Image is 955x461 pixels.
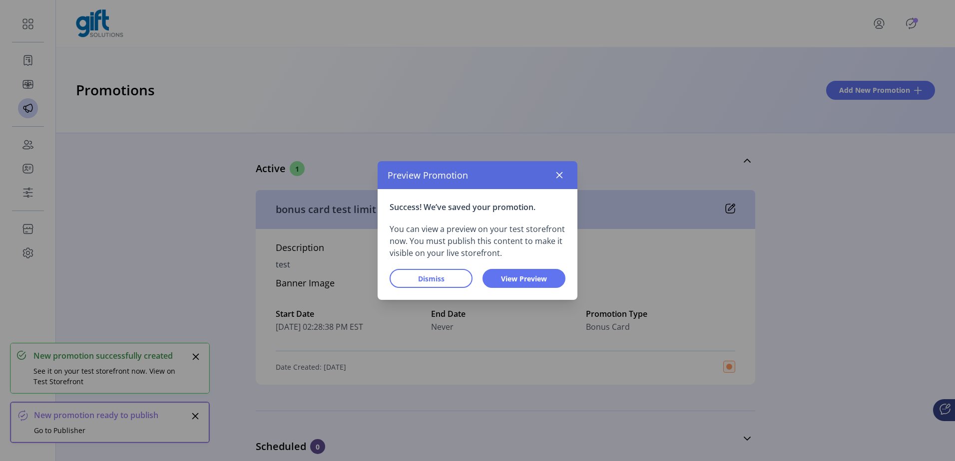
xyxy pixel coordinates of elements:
[403,273,460,284] span: Dismiss
[388,169,468,182] span: Preview Promotion
[482,269,565,288] button: View Preview
[390,269,473,288] button: Dismiss
[390,201,565,213] p: Success! We’ve saved your promotion.
[390,223,565,259] p: You can view a preview on your test storefront now. You must publish this content to make it visi...
[495,273,552,284] span: View Preview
